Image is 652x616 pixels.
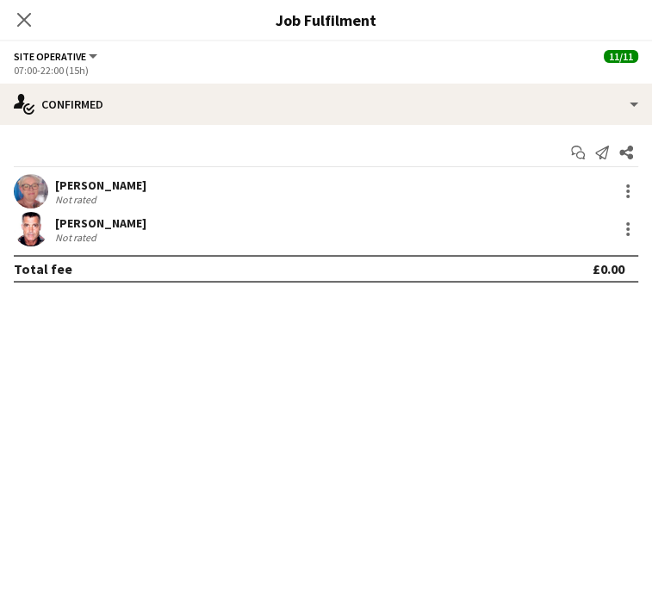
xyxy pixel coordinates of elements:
div: £0.00 [593,260,624,277]
span: Site Operative [14,50,86,63]
div: Not rated [55,231,100,244]
div: [PERSON_NAME] [55,215,146,231]
div: 07:00-22:00 (15h) [14,64,638,77]
div: Not rated [55,193,100,206]
span: 11/11 [604,50,638,63]
button: Site Operative [14,50,100,63]
div: [PERSON_NAME] [55,177,146,193]
div: Total fee [14,260,72,277]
